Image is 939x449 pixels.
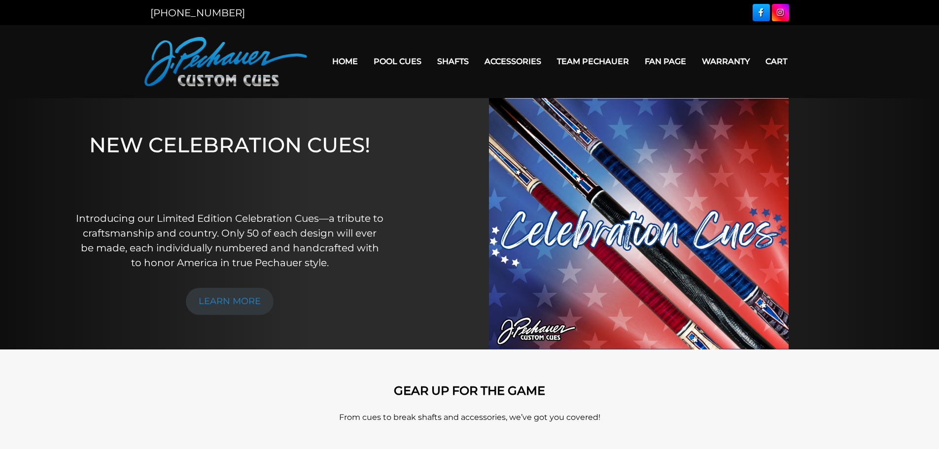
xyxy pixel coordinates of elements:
a: Pool Cues [366,49,429,74]
img: Pechauer Custom Cues [144,37,307,86]
strong: GEAR UP FOR THE GAME [394,383,545,398]
a: Fan Page [637,49,694,74]
a: Shafts [429,49,477,74]
a: Accessories [477,49,549,74]
a: LEARN MORE [186,288,274,315]
a: Home [324,49,366,74]
p: Introducing our Limited Edition Celebration Cues—a tribute to craftsmanship and country. Only 50 ... [75,211,384,270]
p: From cues to break shafts and accessories, we’ve got you covered! [189,412,751,423]
a: Team Pechauer [549,49,637,74]
h1: NEW CELEBRATION CUES! [75,133,384,197]
a: Warranty [694,49,758,74]
a: [PHONE_NUMBER] [150,7,245,19]
a: Cart [758,49,795,74]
